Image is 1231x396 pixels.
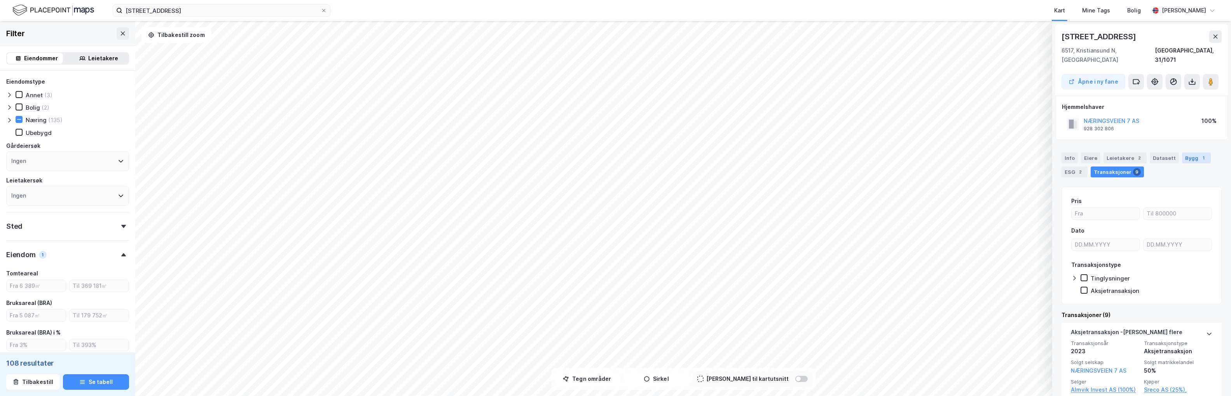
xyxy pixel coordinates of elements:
[63,374,129,390] button: Se tabell
[122,5,321,16] input: Søk på adresse, matrikkel, gårdeiere, leietakere eller personer
[1144,366,1212,375] div: 50%
[24,54,58,63] div: Eiendommer
[707,374,789,384] div: [PERSON_NAME] til kartutsnitt
[1144,208,1212,219] input: Til 800000
[39,251,47,259] div: 1
[1162,6,1206,15] div: [PERSON_NAME]
[48,116,63,124] div: (135)
[6,27,25,40] div: Filter
[1192,359,1231,396] iframe: Chat Widget
[1150,152,1179,163] div: Datasett
[6,328,61,337] div: Bruksareal (BRA) i %
[7,310,66,321] input: Fra 5 087㎡
[1127,6,1141,15] div: Bolig
[1071,196,1082,206] div: Pris
[12,4,94,17] img: logo.f888ab2527a4732fd821a326f86c7f29.svg
[6,250,36,259] div: Eiendom
[1144,239,1212,251] input: DD.MM.YYYY
[1091,166,1144,177] div: Transaksjoner
[6,77,45,86] div: Eiendomstype
[7,280,66,292] input: Fra 6 389㎡
[1136,154,1144,162] div: 2
[70,339,129,351] input: Til 393%
[6,359,129,368] div: 108 resultater
[42,104,49,111] div: (2)
[1081,152,1100,163] div: Eiere
[1062,152,1078,163] div: Info
[26,104,40,111] div: Bolig
[1091,275,1130,282] div: Tinglysninger
[623,371,690,387] button: Sirkel
[26,116,47,124] div: Næring
[1071,226,1084,235] div: Dato
[1071,328,1182,340] div: Aksjetransaksjon - [PERSON_NAME] flere
[1201,116,1217,126] div: 100%
[11,191,26,200] div: Ingen
[1144,340,1212,347] span: Transaksjonstype
[26,91,43,99] div: Annet
[1192,359,1231,396] div: Kontrollprogram for chat
[1072,208,1140,219] input: Fra
[1054,6,1065,15] div: Kart
[11,156,26,166] div: Ingen
[1071,340,1139,347] span: Transaksjonsår
[1133,168,1141,176] div: 9
[1200,154,1208,162] div: 1
[6,222,23,231] div: Sted
[7,339,66,351] input: Fra 3%
[6,298,52,308] div: Bruksareal (BRA)
[1155,46,1222,65] div: [GEOGRAPHIC_DATA], 31/1071
[1144,347,1212,356] div: Aksjetransaksjon
[1062,74,1125,89] button: Åpne i ny fane
[141,27,211,43] button: Tilbakestill zoom
[554,371,620,387] button: Tegn områder
[1091,287,1139,294] div: Aksjetransaksjon
[6,176,42,185] div: Leietakersøk
[6,141,40,151] div: Gårdeiersøk
[70,280,129,292] input: Til 369 181㎡
[1084,126,1114,132] div: 928 302 806
[6,374,60,390] button: Tilbakestill
[1082,6,1110,15] div: Mine Tags
[1062,310,1222,320] div: Transaksjoner (9)
[1062,46,1155,65] div: 6517, Kristiansund N, [GEOGRAPHIC_DATA]
[70,310,129,321] input: Til 179 752㎡
[1104,152,1147,163] div: Leietakere
[44,91,52,99] div: (3)
[1062,30,1138,43] div: [STREET_ADDRESS]
[1071,347,1139,356] div: 2023
[1071,359,1139,366] span: Solgt selskap
[1071,367,1126,374] a: NÆRINGSVEIEN 7 AS
[1144,359,1212,366] span: Solgt matrikkelandel
[1077,168,1084,176] div: 2
[1071,385,1139,394] a: Almvik Invest AS (100%)
[1071,378,1139,385] span: Selger
[1144,378,1212,385] span: Kjøper
[26,129,52,137] div: Ubebygd
[1144,385,1212,394] a: Sreco AS (25%),
[1182,152,1211,163] div: Bygg
[6,269,38,278] div: Tomteareal
[1072,239,1140,251] input: DD.MM.YYYY
[1062,102,1221,112] div: Hjemmelshaver
[1071,260,1121,270] div: Transaksjonstype
[1062,166,1088,177] div: ESG
[89,54,119,63] div: Leietakere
